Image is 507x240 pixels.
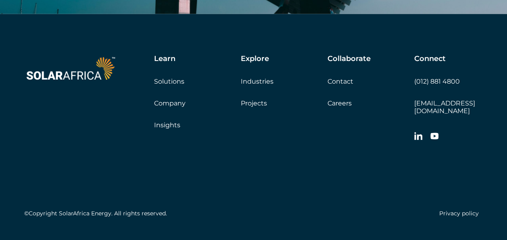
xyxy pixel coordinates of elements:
[328,99,352,107] a: Careers
[414,55,446,63] h5: Connect
[241,78,273,85] a: Industries
[154,121,180,129] a: Insights
[414,78,460,85] a: (012) 881 4800
[154,78,184,85] a: Solutions
[154,55,175,63] h5: Learn
[414,99,475,115] a: [EMAIL_ADDRESS][DOMAIN_NAME]
[241,99,267,107] a: Projects
[241,55,269,63] h5: Explore
[439,210,479,217] a: Privacy policy
[24,210,167,217] h5: ©Copyright SolarAfrica Energy. All rights reserved.
[328,55,371,63] h5: Collaborate
[154,99,186,107] a: Company
[328,78,353,85] a: Contact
